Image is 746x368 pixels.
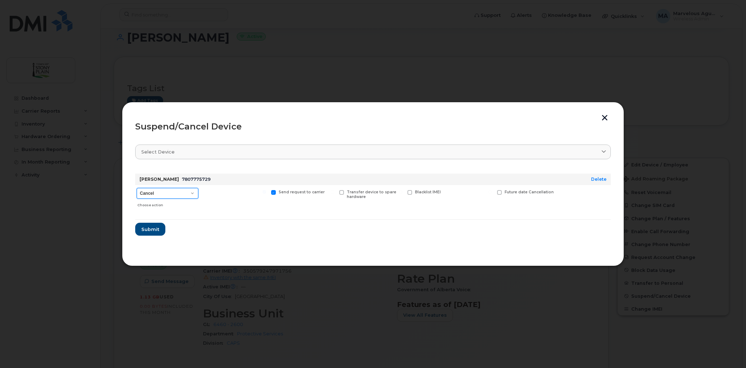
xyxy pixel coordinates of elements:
button: Submit [135,223,165,236]
input: Blacklist IMEI [399,190,402,194]
a: Delete [591,176,606,182]
span: Transfer device to spare hardware [347,190,396,199]
span: Blacklist IMEI [415,190,441,194]
strong: [PERSON_NAME] [140,176,179,182]
span: Select device [141,148,175,155]
input: Transfer device to spare hardware [331,190,334,194]
div: Suspend/Cancel Device [135,122,611,131]
div: Choose action [137,199,198,208]
input: Future date Cancellation [488,190,492,194]
span: Submit [141,226,159,233]
span: Future date Cancellation [505,190,554,194]
span: 7807775729 [182,176,211,182]
span: Send request to carrier [279,190,325,194]
input: Send request to carrier [263,190,266,194]
a: Select device [135,145,611,159]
